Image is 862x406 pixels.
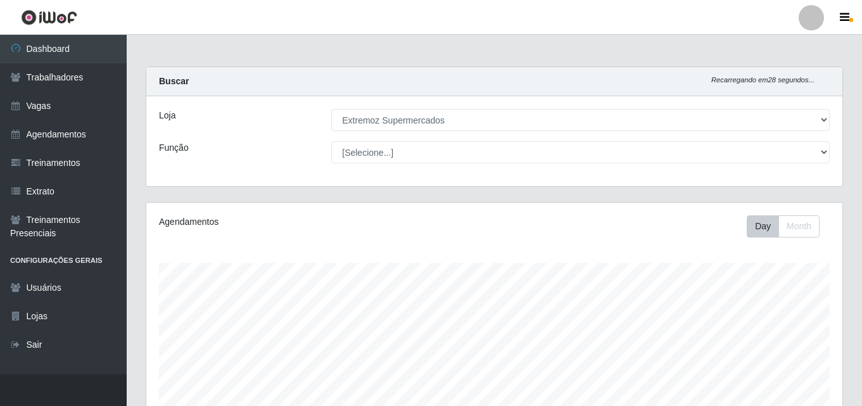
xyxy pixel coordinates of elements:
[747,215,820,238] div: First group
[159,76,189,86] strong: Buscar
[159,141,189,155] label: Função
[747,215,779,238] button: Day
[21,10,77,25] img: CoreUI Logo
[159,109,175,122] label: Loja
[159,215,428,229] div: Agendamentos
[747,215,830,238] div: Toolbar with button groups
[711,76,814,84] i: Recarregando em 28 segundos...
[778,215,820,238] button: Month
